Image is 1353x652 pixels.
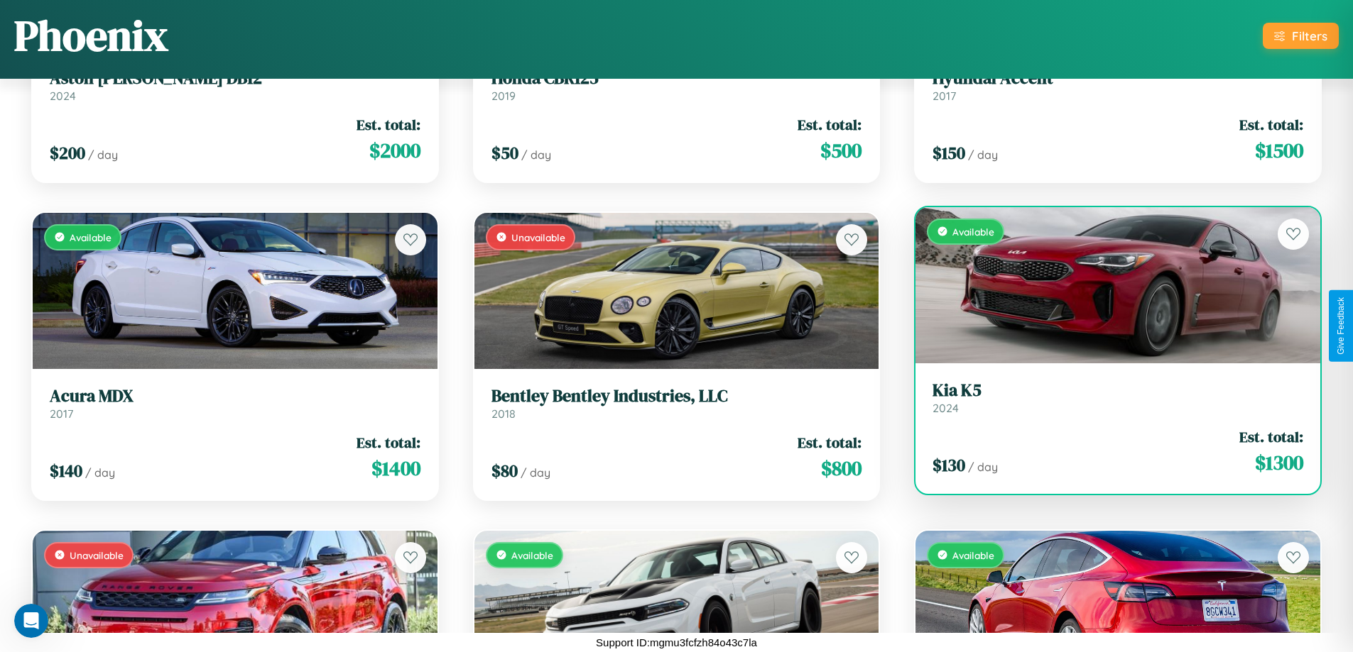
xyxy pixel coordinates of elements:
[933,453,965,477] span: $ 130
[70,231,112,243] span: Available
[491,386,862,421] a: Bentley Bentley Industries, LLC2018
[371,454,420,482] span: $ 1400
[491,68,862,89] h3: Honda CBR125
[798,432,862,453] span: Est. total:
[820,136,862,165] span: $ 500
[50,141,85,165] span: $ 200
[50,68,420,89] h3: Aston [PERSON_NAME] DB12
[933,380,1303,401] h3: Kia K5
[933,141,965,165] span: $ 150
[511,549,553,561] span: Available
[357,432,420,453] span: Est. total:
[14,6,168,65] h1: Phoenix
[933,89,956,103] span: 2017
[511,231,565,243] span: Unavailable
[952,226,994,238] span: Available
[357,114,420,135] span: Est. total:
[1255,136,1303,165] span: $ 1500
[521,148,551,162] span: / day
[798,114,862,135] span: Est. total:
[521,465,550,480] span: / day
[50,386,420,421] a: Acura MDX2017
[491,407,516,421] span: 2018
[933,380,1303,415] a: Kia K52024
[50,386,420,407] h3: Acura MDX
[491,386,862,407] h3: Bentley Bentley Industries, LLC
[1239,114,1303,135] span: Est. total:
[821,454,862,482] span: $ 800
[491,68,862,103] a: Honda CBR1252019
[968,460,998,474] span: / day
[70,549,124,561] span: Unavailable
[968,148,998,162] span: / day
[1336,297,1346,355] div: Give Feedback
[491,459,518,482] span: $ 80
[1239,426,1303,447] span: Est. total:
[1292,28,1327,43] div: Filters
[596,633,757,652] p: Support ID: mgmu3fcfzh84o43c7la
[933,401,959,415] span: 2024
[1263,23,1339,49] button: Filters
[50,68,420,103] a: Aston [PERSON_NAME] DB122024
[952,549,994,561] span: Available
[88,148,118,162] span: / day
[50,407,73,421] span: 2017
[1255,448,1303,477] span: $ 1300
[50,459,82,482] span: $ 140
[50,89,76,103] span: 2024
[14,604,48,638] iframe: Intercom live chat
[491,141,518,165] span: $ 50
[491,89,516,103] span: 2019
[933,68,1303,89] h3: Hyundai Accent
[933,68,1303,103] a: Hyundai Accent2017
[85,465,115,480] span: / day
[369,136,420,165] span: $ 2000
